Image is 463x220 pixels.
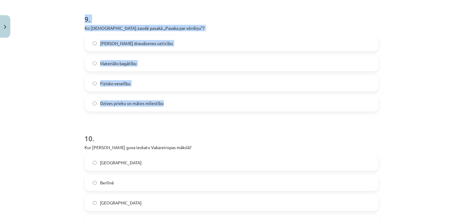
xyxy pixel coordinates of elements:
[93,201,97,205] input: [GEOGRAPHIC_DATA]
[100,60,137,67] span: Materiālo bagātību
[100,160,142,166] span: [GEOGRAPHIC_DATA]
[85,25,378,31] p: Ko [DEMOGRAPHIC_DATA] zaudē pasakā „Pasaka par vērdiņu”?
[100,40,173,47] span: [PERSON_NAME] draudzenes uzticību
[100,180,114,186] span: Berlīnē
[93,161,97,165] input: [GEOGRAPHIC_DATA]
[4,25,6,29] img: icon-close-lesson-0947bae3869378f0d4975bcd49f059093ad1ed9edebbc8119c70593378902aed.svg
[100,80,131,87] span: Fizisko veselību
[100,200,142,206] span: [GEOGRAPHIC_DATA]
[93,181,97,185] input: Berlīnē
[93,61,97,65] input: Materiālo bagātību
[85,145,378,151] p: Kur [PERSON_NAME] guva ieskatu Vakareiropas mākslā?
[100,100,164,107] span: Dzīves prieku un mātes mīlestību
[93,102,97,106] input: Dzīves prieku un mātes mīlestību
[85,4,378,23] h1: 9 .
[93,82,97,86] input: Fizisko veselību
[93,41,97,45] input: [PERSON_NAME] draudzenes uzticību
[85,124,378,143] h1: 10 .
